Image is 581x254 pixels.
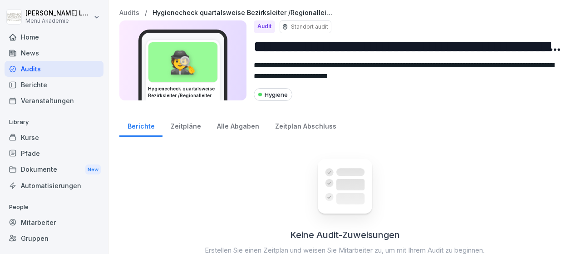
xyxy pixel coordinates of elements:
a: Audits [119,9,139,17]
a: Zeitpläne [162,114,209,137]
h3: Hygienecheck quartalsweise Bezirksleiter /Regionalleiter [148,85,218,99]
div: Hygiene [254,88,292,101]
p: [PERSON_NAME] Lechler [25,10,92,17]
a: Pfade [5,145,103,161]
a: Audits [5,61,103,77]
a: Home [5,29,103,45]
a: Gruppen [5,230,103,246]
div: Dokumente [5,161,103,178]
a: News [5,45,103,61]
p: Menü Akademie [25,18,92,24]
a: Zeitplan Abschluss [267,114,344,137]
a: Mitarbeiter [5,214,103,230]
a: Kurse [5,129,103,145]
p: People [5,200,103,214]
a: Berichte [119,114,162,137]
h2: Keine Audit-Zuweisungen [290,228,400,242]
a: Veranstaltungen [5,93,103,109]
p: Library [5,115,103,129]
div: 🕵️ [148,42,217,82]
div: Audit [254,20,275,33]
a: DokumenteNew [5,161,103,178]
p: Standort audit [291,23,328,31]
a: Alle Abgaben [209,114,267,137]
p: / [145,9,147,17]
a: Hygienecheck quartalsweise Bezirksleiter /Regionalleiter [153,9,334,17]
a: Berichte [5,77,103,93]
a: Automatisierungen [5,178,103,194]
div: New [85,164,101,175]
